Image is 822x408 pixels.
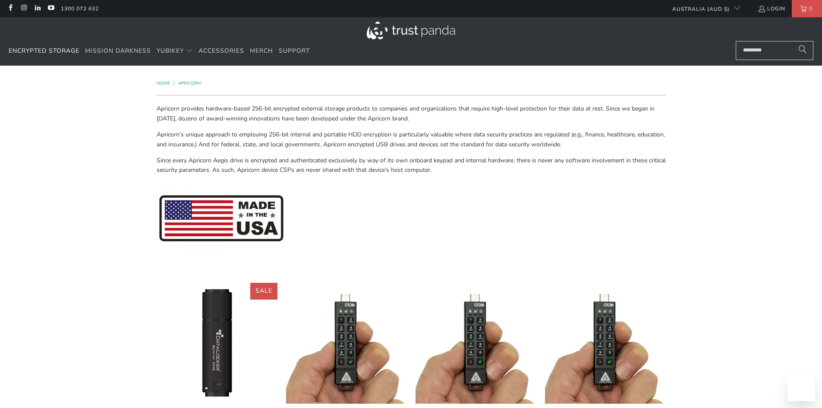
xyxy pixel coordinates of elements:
[9,41,310,61] nav: Translation missing: en.navigation.header.main_nav
[758,4,785,13] a: Login
[9,47,79,55] span: Encrypted Storage
[61,4,99,13] a: 1300 072 632
[279,47,310,55] span: Support
[157,283,277,404] img: Datalocker Sentry One Encrypted Flash Drive 64GB - Trust Panda
[157,80,171,86] a: Home
[173,80,175,86] span: /
[157,130,665,148] span: Apricorn’s unique approach to employing 256-bit internal and portable HDD encryption is particula...
[20,5,27,12] a: Trust Panda Australia on Instagram
[34,5,41,12] a: Trust Panda Australia on LinkedIn
[198,41,244,61] a: Accessories
[787,373,815,401] iframe: Button to launch messaging window
[198,47,244,55] span: Accessories
[279,41,310,61] a: Support
[250,47,273,55] span: Merch
[286,283,407,404] img: Apricorn Aegis Secure Key 3NXC 16GB
[255,287,272,295] span: Sale
[157,41,193,61] summary: YubiKey
[9,41,79,61] a: Encrypted Storage
[367,22,455,39] img: Trust Panda Australia
[157,47,184,55] span: YubiKey
[157,80,170,86] span: Home
[47,5,54,12] a: Trust Panda Australia on YouTube
[157,104,655,122] span: Apricorn provides hardware-based 256-bit encrypted external storage products to companies and org...
[6,5,14,12] a: Trust Panda Australia on Facebook
[250,41,273,61] a: Merch
[85,47,151,55] span: Mission Darkness
[545,283,666,404] img: Apricorn Aegis Secure Key 3NXC 64GB - Trust Panda
[736,41,813,60] input: Search...
[792,41,813,60] button: Search
[157,156,666,174] span: Since every Apricorn Aegis drive is encrypted and authenticated exclusively by way of its own onb...
[416,283,536,404] img: Apricorn Aegis Secure Key 3NXC 32GB - Trust Panda
[178,80,201,86] a: Apricorn
[85,41,151,61] a: Mission Darkness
